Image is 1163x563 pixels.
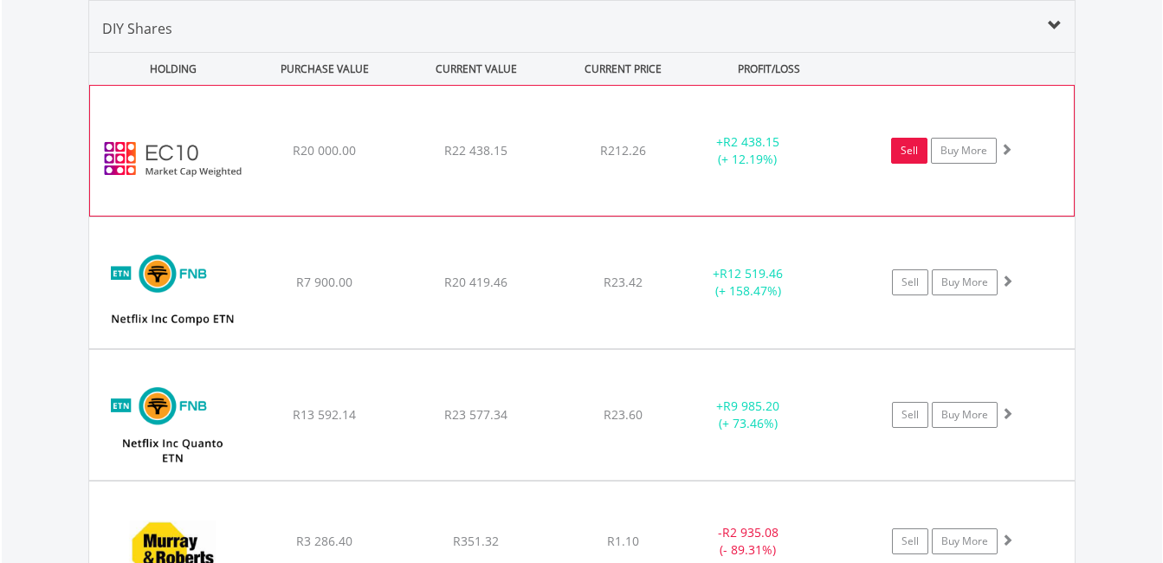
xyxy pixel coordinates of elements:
[932,269,998,295] a: Buy More
[722,524,779,540] span: R2 935.08
[891,138,927,164] a: Sell
[932,402,998,428] a: Buy More
[723,398,779,414] span: R9 985.20
[444,274,507,290] span: R20 419.46
[98,239,247,343] img: EQU.ZA.NFETNC.png
[604,406,643,423] span: R23.60
[892,269,928,295] a: Sell
[453,533,499,549] span: R351.32
[293,142,356,159] span: R20 000.00
[723,133,779,150] span: R2 438.15
[892,528,928,554] a: Sell
[99,107,248,211] img: EC10.EC.EC10.png
[607,533,639,549] span: R1.10
[683,265,814,300] div: + (+ 158.47%)
[444,406,507,423] span: R23 577.34
[600,142,646,159] span: R212.26
[98,372,247,476] img: EQU.ZA.NFETNQ.png
[695,53,843,85] div: PROFIT/LOSS
[90,53,248,85] div: HOLDING
[296,533,352,549] span: R3 286.40
[682,133,812,168] div: + (+ 12.19%)
[293,406,356,423] span: R13 592.14
[720,265,783,281] span: R12 519.46
[604,274,643,290] span: R23.42
[892,402,928,428] a: Sell
[553,53,691,85] div: CURRENT PRICE
[683,524,814,559] div: - (- 89.31%)
[931,138,997,164] a: Buy More
[296,274,352,290] span: R7 900.00
[683,398,814,432] div: + (+ 73.46%)
[403,53,551,85] div: CURRENT VALUE
[444,142,507,159] span: R22 438.15
[102,19,172,38] span: DIY Shares
[251,53,399,85] div: PURCHASE VALUE
[932,528,998,554] a: Buy More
